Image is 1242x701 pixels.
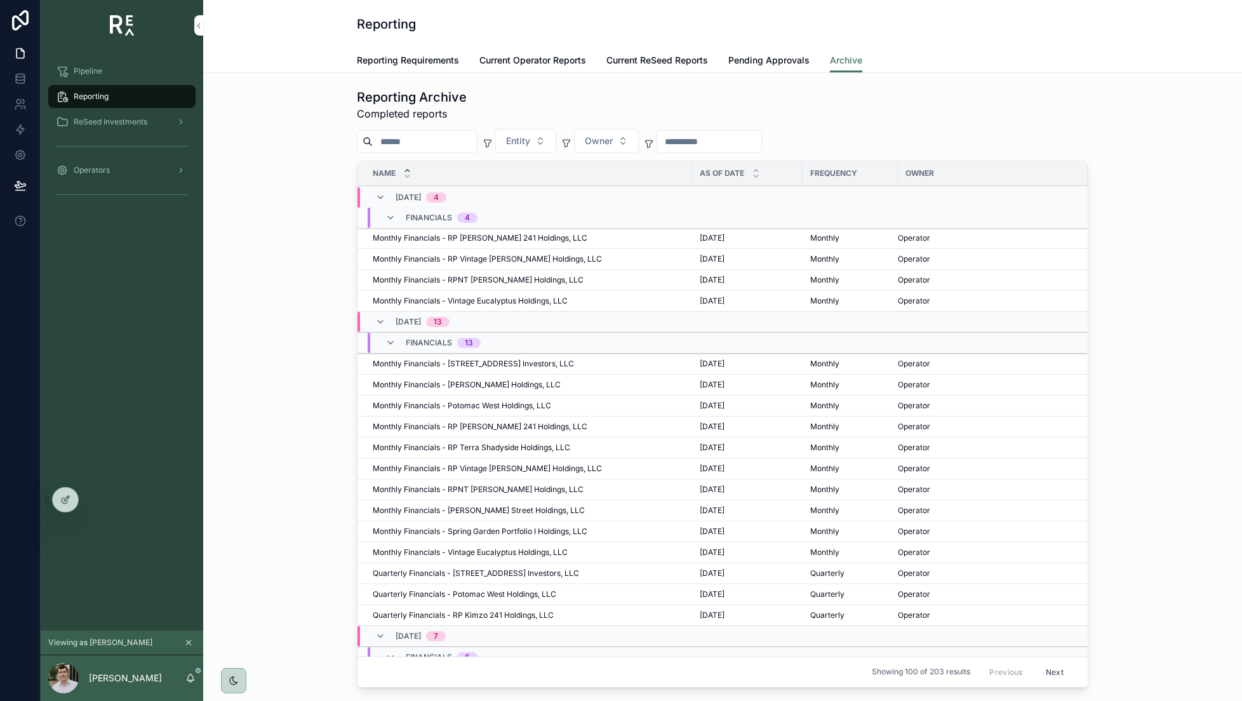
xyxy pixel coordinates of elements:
a: Pipeline [48,60,196,83]
div: 6 [465,652,470,662]
div: 13 [465,338,473,348]
a: Monthly [810,380,890,390]
span: Showing 100 of 203 results [872,667,970,678]
a: Operator [898,233,1072,243]
a: [DATE] [700,526,795,537]
span: Completed reports [357,106,467,121]
span: [DATE] [396,192,421,203]
a: Monthly Financials - RPNT [PERSON_NAME] Holdings, LLC [373,484,684,495]
button: Select Button [574,129,639,153]
span: Monthly Financials - RP [PERSON_NAME] 241 Holdings, LLC [373,422,587,432]
a: Operator [898,275,1072,285]
span: [DATE] [700,610,724,620]
span: Owner [585,135,613,147]
span: Operator [898,526,930,537]
span: Current Operator Reports [479,54,586,67]
span: Archive [830,54,862,67]
span: Name [373,168,396,178]
h1: Reporting Archive [357,88,467,106]
span: Monthly Financials - [PERSON_NAME] Street Holdings, LLC [373,505,585,516]
span: Pipeline [74,66,102,76]
span: [DATE] [700,233,724,243]
span: Monthly Financials - RP Vintage [PERSON_NAME] Holdings, LLC [373,464,602,474]
span: Operator [898,233,930,243]
a: Reporting [48,85,196,108]
span: [DATE] [700,526,724,537]
a: Monthly [810,422,890,432]
a: Operator [898,422,1072,432]
a: Pending Approvals [728,49,810,74]
span: Monthly Financials - RP Terra Shadyside Holdings, LLC [373,443,570,453]
span: [DATE] [700,275,724,285]
span: Monthly [810,464,839,474]
span: [DATE] [700,464,724,474]
a: Monthly [810,275,890,285]
div: 13 [434,317,442,327]
span: Monthly [810,359,839,369]
span: Monthly [810,275,839,285]
span: Monthly [810,526,839,537]
span: [DATE] [396,317,421,327]
span: Operator [898,443,930,453]
a: Monthly [810,464,890,474]
a: [DATE] [700,233,795,243]
span: [DATE] [700,359,724,369]
span: Financials [406,213,452,223]
a: Operator [898,443,1072,453]
span: [DATE] [700,254,724,264]
span: Monthly [810,505,839,516]
a: Operator [898,254,1072,264]
a: Monthly Financials - Vintage Eucalyptus Holdings, LLC [373,296,684,306]
a: Operator [898,526,1072,537]
span: Monthly Financials - Vintage Eucalyptus Holdings, LLC [373,296,568,306]
a: Operator [898,296,1072,306]
a: Operator [898,464,1072,474]
p: [PERSON_NAME] [89,672,162,684]
a: Monthly Financials - [STREET_ADDRESS] Investors, LLC [373,359,684,369]
div: 7 [434,631,438,641]
span: [DATE] [700,422,724,432]
span: Financials [406,338,452,348]
span: Monthly [810,422,839,432]
span: Operator [898,610,930,620]
a: Monthly [810,547,890,557]
a: Operator [898,401,1072,411]
a: Monthly Financials - RP [PERSON_NAME] 241 Holdings, LLC [373,422,684,432]
span: Operator [898,254,930,264]
a: Quarterly Financials - [STREET_ADDRESS] Investors, LLC [373,568,684,578]
span: Operator [898,380,930,390]
a: [DATE] [700,296,795,306]
div: 4 [434,192,439,203]
a: Monthly Financials - [PERSON_NAME] Street Holdings, LLC [373,505,684,516]
span: [DATE] [700,484,724,495]
a: Monthly Financials - RPNT [PERSON_NAME] Holdings, LLC [373,275,684,285]
a: Operator [898,505,1072,516]
span: [DATE] [700,380,724,390]
a: [DATE] [700,505,795,516]
span: Frequency [810,168,857,178]
span: Financials [406,652,452,662]
span: Reporting Requirements [357,54,459,67]
a: Monthly [810,254,890,264]
a: [DATE] [700,422,795,432]
span: Quarterly [810,568,845,578]
span: ReSeed Investments [74,117,147,127]
span: Monthly Financials - RPNT [PERSON_NAME] Holdings, LLC [373,484,584,495]
a: Monthly Financials - Vintage Eucalyptus Holdings, LLC [373,547,684,557]
span: Monthly Financials - RPNT [PERSON_NAME] Holdings, LLC [373,275,584,285]
span: Quarterly [810,610,845,620]
a: Monthly Financials - Potomac West Holdings, LLC [373,401,684,411]
a: Reporting Requirements [357,49,459,74]
span: Operator [898,547,930,557]
span: Quarterly Financials - Potomac West Holdings, LLC [373,589,556,599]
a: [DATE] [700,275,795,285]
span: Operator [898,589,930,599]
a: Monthly [810,401,890,411]
span: Monthly [810,254,839,264]
a: Monthly [810,233,890,243]
a: Operator [898,610,1072,620]
a: Monthly [810,526,890,537]
a: [DATE] [700,547,795,557]
a: [DATE] [700,610,795,620]
span: Operator [898,464,930,474]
